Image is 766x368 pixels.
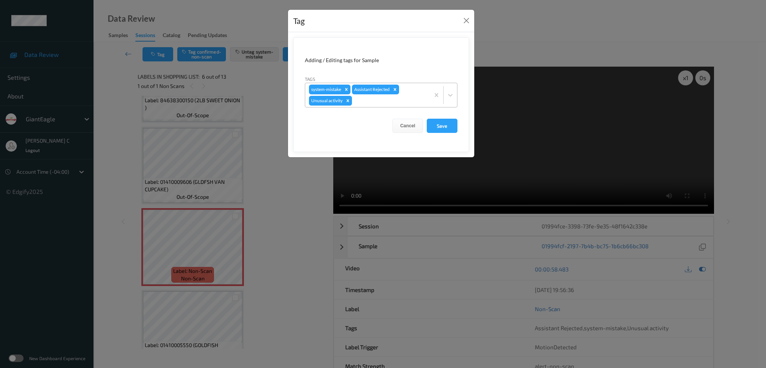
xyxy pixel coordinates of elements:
[309,96,344,106] div: Unusual activity
[461,15,472,26] button: Close
[391,85,399,94] div: Remove Assistant Rejected
[342,85,350,94] div: Remove system-mistake
[305,57,457,64] div: Adding / Editing tags for Sample
[392,119,423,133] button: Cancel
[352,85,391,94] div: Assistant Rejected
[344,96,352,106] div: Remove Unusual activity
[309,85,342,94] div: system-mistake
[305,76,315,82] label: Tags
[427,119,457,133] button: Save
[293,15,305,27] div: Tag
